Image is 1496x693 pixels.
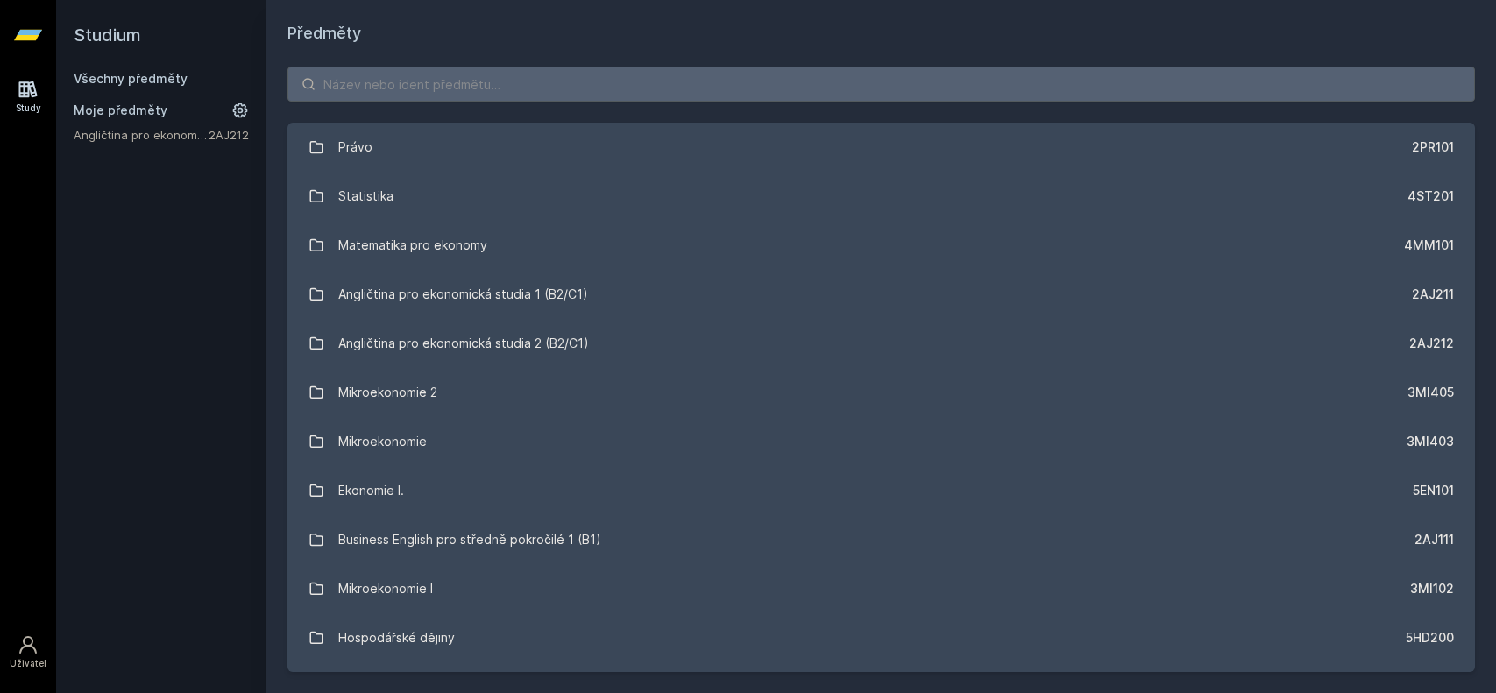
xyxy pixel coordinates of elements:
a: Všechny předměty [74,71,188,86]
span: Moje předměty [74,102,167,119]
div: Mikroekonomie 2 [338,375,437,410]
div: 3MI403 [1407,433,1454,450]
div: 4MM101 [1404,237,1454,254]
div: Hospodářské dějiny [338,620,455,655]
div: Mikroekonomie [338,424,427,459]
a: Study [4,70,53,124]
a: 2AJ212 [209,128,249,142]
div: Angličtina pro ekonomická studia 2 (B2/C1) [338,326,589,361]
a: Mikroekonomie 3MI403 [287,417,1475,466]
div: 4ST201 [1407,187,1454,205]
a: Mikroekonomie 2 3MI405 [287,368,1475,417]
div: Matematika pro ekonomy [338,228,487,263]
a: Angličtina pro ekonomická studia 2 (B2/C1) 2AJ212 [287,319,1475,368]
div: 5EN101 [1413,482,1454,499]
a: Ekonomie I. 5EN101 [287,466,1475,515]
input: Název nebo ident předmětu… [287,67,1475,102]
div: Uživatel [10,657,46,670]
div: 3MI405 [1407,384,1454,401]
div: 2AJ211 [1412,286,1454,303]
a: Uživatel [4,626,53,679]
div: Study [16,102,41,115]
div: 3MI102 [1410,580,1454,598]
div: Statistika [338,179,393,214]
div: Ekonomie I. [338,473,404,508]
div: 5HD200 [1406,629,1454,647]
a: Business English pro středně pokročilé 1 (B1) 2AJ111 [287,515,1475,564]
div: Mikroekonomie I [338,571,433,606]
div: Angličtina pro ekonomická studia 1 (B2/C1) [338,277,588,312]
a: Angličtina pro ekonomická studia 2 (B2/C1) [74,126,209,144]
a: Právo 2PR101 [287,123,1475,172]
div: Právo [338,130,372,165]
div: 2AJ111 [1414,531,1454,548]
h1: Předměty [287,21,1475,46]
a: Statistika 4ST201 [287,172,1475,221]
div: 2AJ212 [1409,335,1454,352]
a: Hospodářské dějiny 5HD200 [287,613,1475,662]
div: Business English pro středně pokročilé 1 (B1) [338,522,601,557]
a: Mikroekonomie I 3MI102 [287,564,1475,613]
a: Angličtina pro ekonomická studia 1 (B2/C1) 2AJ211 [287,270,1475,319]
div: 2PR101 [1412,138,1454,156]
a: Matematika pro ekonomy 4MM101 [287,221,1475,270]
